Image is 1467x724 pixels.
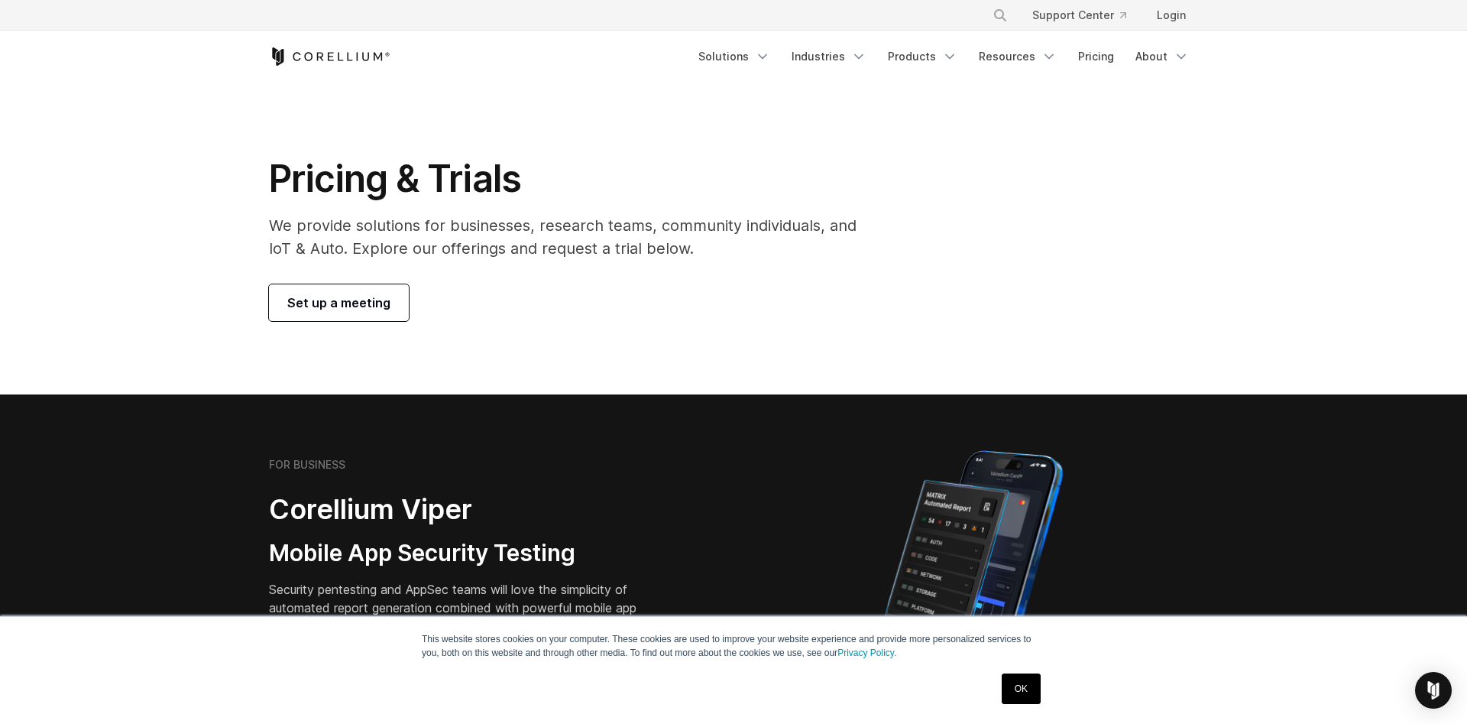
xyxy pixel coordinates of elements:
[859,443,1089,711] img: Corellium MATRIX automated report on iPhone showing app vulnerability test results across securit...
[1020,2,1138,29] a: Support Center
[1069,43,1123,70] a: Pricing
[689,43,779,70] a: Solutions
[287,294,390,312] span: Set up a meeting
[782,43,876,70] a: Industries
[879,43,967,70] a: Products
[974,2,1198,29] div: Navigation Menu
[269,284,409,321] a: Set up a meeting
[1126,43,1198,70] a: About
[269,492,660,527] h2: Corellium Viper
[422,632,1045,660] p: This website stores cookies on your computer. These cookies are used to improve your website expe...
[1145,2,1198,29] a: Login
[1002,674,1041,704] a: OK
[269,214,878,260] p: We provide solutions for businesses, research teams, community individuals, and IoT & Auto. Explo...
[689,43,1198,70] div: Navigation Menu
[986,2,1014,29] button: Search
[269,47,390,66] a: Corellium Home
[1415,672,1452,709] div: Open Intercom Messenger
[269,580,660,635] p: Security pentesting and AppSec teams will love the simplicity of automated report generation comb...
[970,43,1066,70] a: Resources
[269,539,660,568] h3: Mobile App Security Testing
[269,156,878,202] h1: Pricing & Trials
[837,648,896,658] a: Privacy Policy.
[269,458,345,472] h6: FOR BUSINESS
